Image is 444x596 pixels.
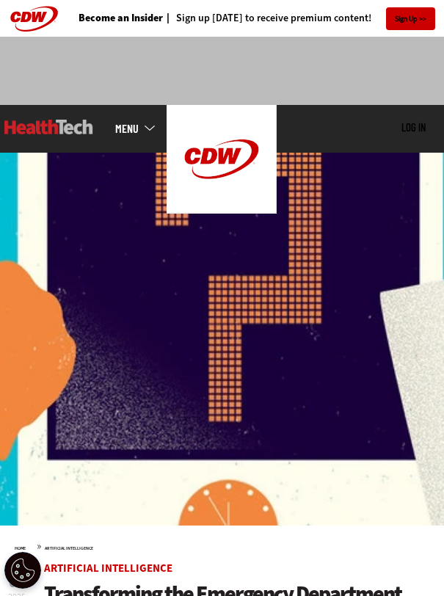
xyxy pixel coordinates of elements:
[401,120,426,134] a: Log in
[167,202,277,217] a: CDW
[163,13,371,23] a: Sign up [DATE] to receive premium content!
[44,561,172,575] a: Artificial Intelligence
[7,575,26,590] span: 03
[45,545,93,551] a: Artificial Intelligence
[167,105,277,214] img: Home
[15,545,26,551] a: Home
[79,13,163,23] a: Become an Insider
[115,123,167,134] a: mobile-menu
[401,121,426,135] div: User menu
[4,552,41,589] button: Open Preferences
[4,552,41,589] div: Cookie Settings
[386,7,435,30] a: Sign Up
[4,120,93,134] img: Home
[15,540,429,552] div: »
